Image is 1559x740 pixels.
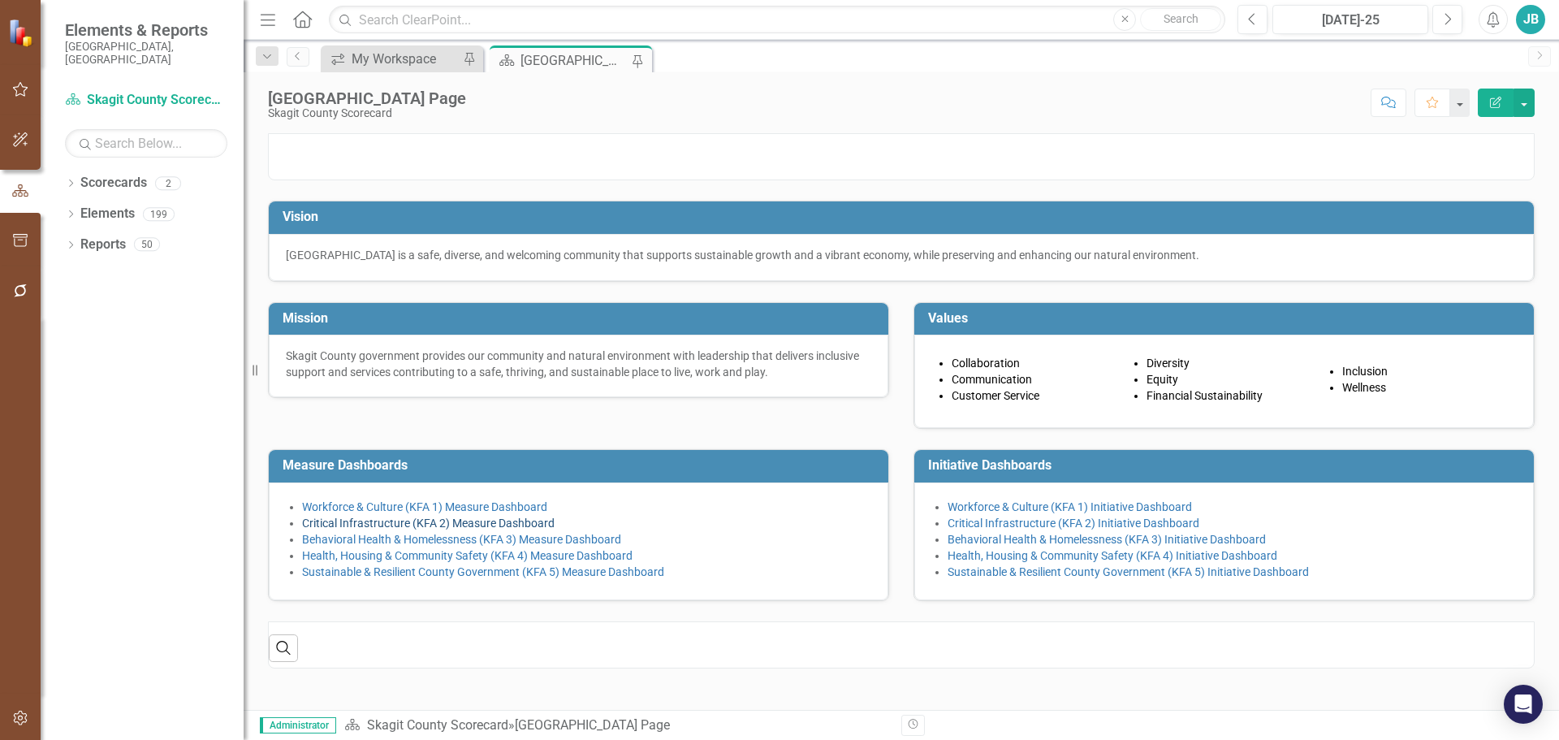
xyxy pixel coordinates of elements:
p: [GEOGRAPHIC_DATA] is a safe, diverse, and welcoming community that supports sustainable growth an... [286,247,1517,263]
a: Behavioral Health & Homelessness (KFA 3) Measure Dashboard [302,533,621,546]
button: Search [1140,8,1221,31]
span: Search [1164,12,1198,25]
p: Inclusion [1342,363,1513,379]
div: Skagit County Scorecard [268,107,466,119]
p: Skagit County government provides our community and natural environment with leadership that deli... [286,348,871,380]
p: Financial Sustainability [1147,387,1317,404]
a: My Workspace [325,49,459,69]
div: 2 [155,176,181,190]
a: Skagit County Scorecard [65,91,227,110]
img: ClearPoint Strategy [8,19,37,47]
div: » [344,716,889,735]
a: Behavioral Health & Homelessness (KFA 3) Initiative Dashboard [948,533,1266,546]
a: Skagit County Scorecard [367,717,508,733]
h3: Vision [283,210,1526,224]
p: Collaboration [952,355,1122,371]
span: Elements & Reports [65,20,227,40]
div: Open Intercom Messenger [1504,685,1543,724]
h3: Initiative Dashboards [928,458,1526,473]
a: Health, Housing & Community Safety (KFA 4) Initiative Dashboard [948,549,1277,562]
h3: Measure Dashboards [283,458,880,473]
a: Workforce & Culture (KFA 1) Initiative Dashboard [948,500,1192,513]
p: Diversity [1147,355,1317,371]
div: My Workspace [352,49,459,69]
div: [GEOGRAPHIC_DATA] Page [515,717,670,733]
input: Search ClearPoint... [329,6,1225,34]
a: Reports [80,236,126,254]
h3: Values [928,311,1526,326]
small: [GEOGRAPHIC_DATA], [GEOGRAPHIC_DATA] [65,40,227,67]
a: Sustainable & Resilient County Government (KFA 5) Measure Dashboard [302,565,664,578]
button: [DATE]-25 [1272,5,1428,34]
h3: Mission [283,311,880,326]
button: JB [1516,5,1545,34]
a: Sustainable & Resilient County Government (KFA 5) Initiative Dashboard [948,565,1309,578]
a: Elements [80,205,135,223]
p: Communication [952,371,1122,387]
div: [DATE]-25 [1278,11,1423,30]
p: Wellness [1342,379,1513,396]
div: 50 [134,238,160,252]
a: Workforce & Culture (KFA 1) Measure Dashboard [302,500,547,513]
p: Customer Service [952,387,1122,404]
a: Scorecards [80,174,147,193]
input: Search Below... [65,129,227,158]
a: Health, Housing & Community Safety (KFA 4) Measure Dashboard [302,549,633,562]
div: 199 [143,207,175,221]
a: Critical Infrastructure (KFA 2) Initiative Dashboard [948,517,1199,530]
p: Equity [1147,371,1317,387]
span: Administrator [260,717,336,734]
div: [GEOGRAPHIC_DATA] Page [268,89,466,107]
div: [GEOGRAPHIC_DATA] Page [520,50,628,71]
a: Critical Infrastructure (KFA 2) Measure Dashboard [302,517,555,530]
